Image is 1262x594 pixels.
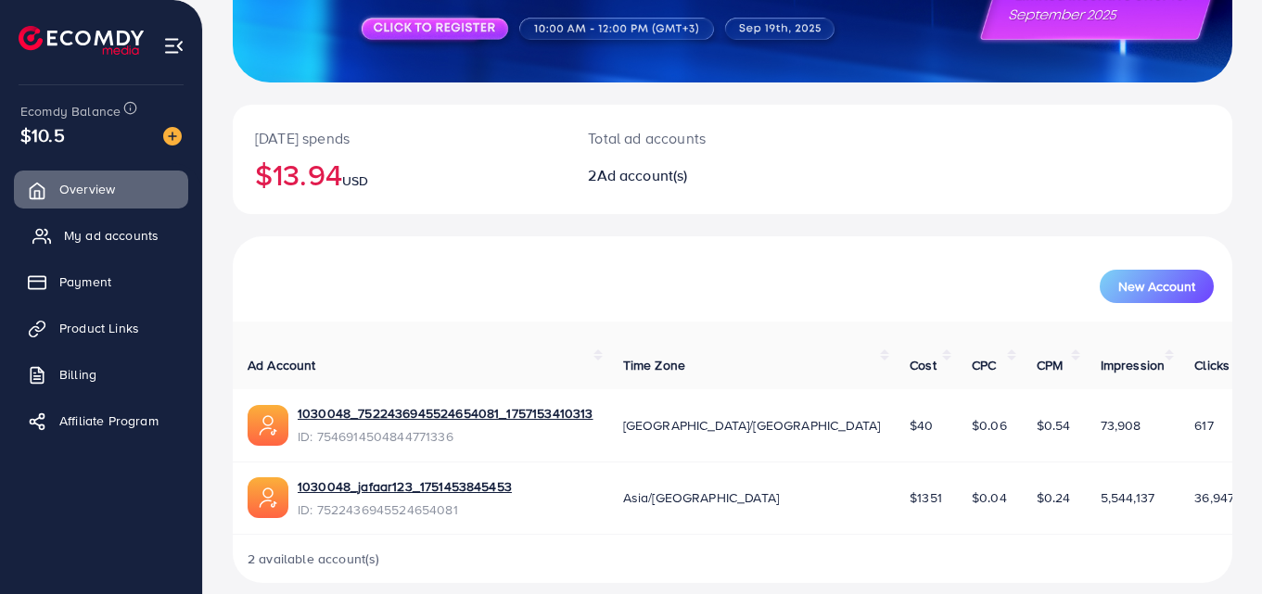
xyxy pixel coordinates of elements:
[623,356,685,374] span: Time Zone
[59,319,139,337] span: Product Links
[1118,280,1195,293] span: New Account
[1101,416,1141,435] span: 73,908
[248,477,288,518] img: ic-ads-acc.e4c84228.svg
[59,411,159,430] span: Affiliate Program
[64,226,159,245] span: My ad accounts
[19,26,144,55] img: logo
[59,365,96,384] span: Billing
[59,272,111,291] span: Payment
[910,488,942,507] span: $1351
[972,416,1007,435] span: $0.06
[1194,356,1230,374] span: Clicks
[972,356,996,374] span: CPC
[342,171,368,190] span: USD
[14,310,188,347] a: Product Links
[163,127,182,145] img: image
[298,500,512,519] span: ID: 7522436945524654081
[588,167,794,184] h2: 2
[972,488,1007,507] span: $0.04
[1194,488,1234,507] span: 36,947
[1037,356,1063,374] span: CPM
[14,171,188,208] a: Overview
[1183,511,1248,580] iframe: Chat
[248,550,380,568] span: 2 available account(s)
[248,405,288,446] img: ic-ads-acc.e4c84228.svg
[255,157,543,192] h2: $13.94
[14,402,188,439] a: Affiliate Program
[588,127,794,149] p: Total ad accounts
[20,102,121,120] span: Ecomdy Balance
[1194,416,1213,435] span: 617
[623,488,780,507] span: Asia/[GEOGRAPHIC_DATA]
[1101,356,1166,374] span: Impression
[20,121,65,148] span: $10.5
[163,35,185,57] img: menu
[298,477,512,496] a: 1030048_jafaar123_1751453845453
[14,356,188,393] a: Billing
[298,404,593,423] a: 1030048_7522436945524654081_1757153410313
[1100,270,1214,303] button: New Account
[597,165,688,185] span: Ad account(s)
[1101,488,1154,507] span: 5,544,137
[1037,416,1071,435] span: $0.54
[910,416,933,435] span: $40
[59,180,115,198] span: Overview
[14,263,188,300] a: Payment
[255,127,543,149] p: [DATE] spends
[623,416,881,435] span: [GEOGRAPHIC_DATA]/[GEOGRAPHIC_DATA]
[298,427,593,446] span: ID: 7546914504844771336
[910,356,937,374] span: Cost
[1037,488,1071,507] span: $0.24
[14,217,188,254] a: My ad accounts
[248,356,316,374] span: Ad Account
